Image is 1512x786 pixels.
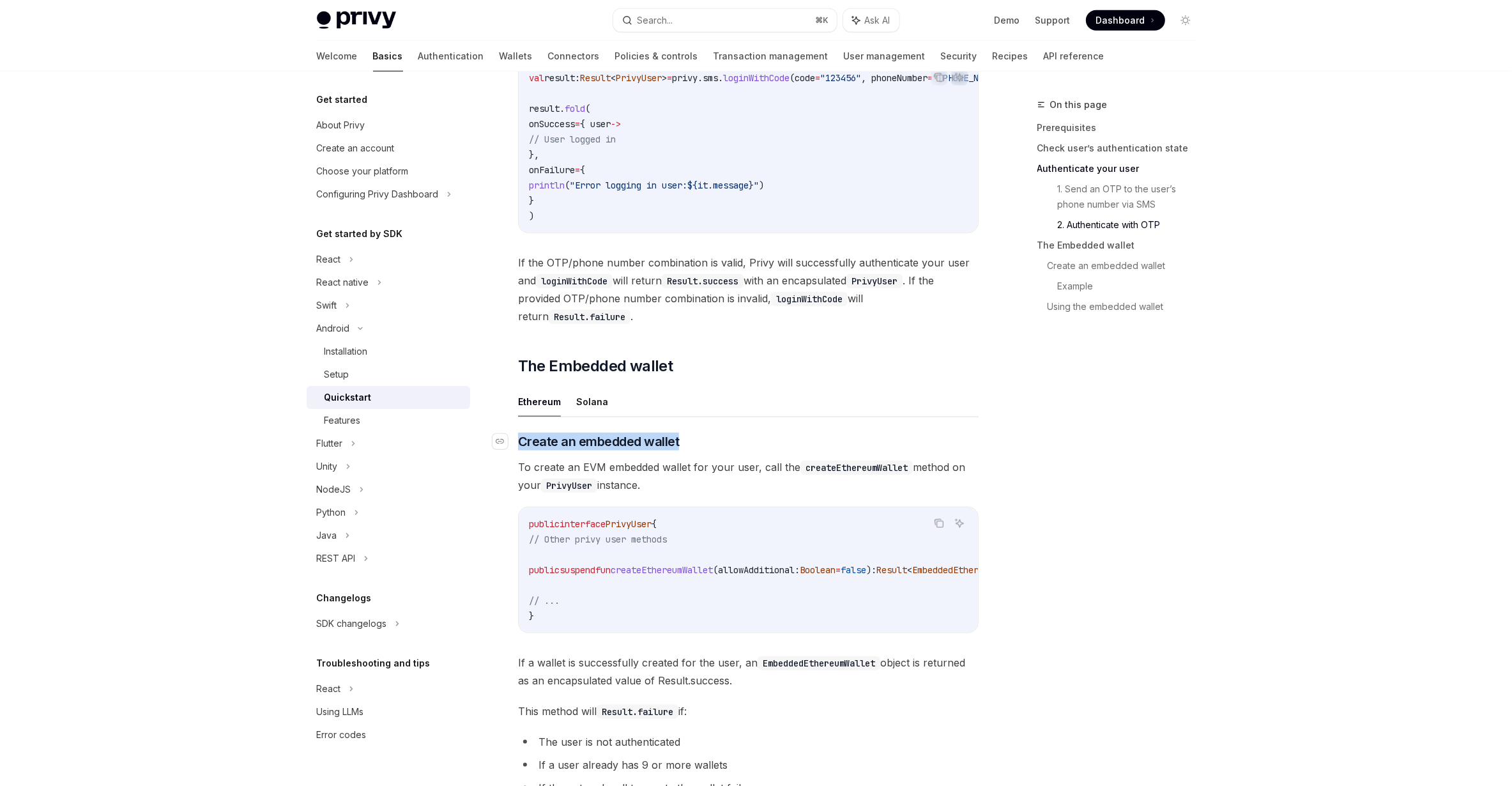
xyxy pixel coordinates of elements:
span: } [529,610,534,622]
span: = [928,72,933,84]
div: React [317,681,341,697]
a: Error codes [307,723,470,746]
code: Result.failure [597,705,678,719]
div: Create an account [317,141,395,156]
button: Copy the contents from the code block [931,515,947,532]
code: PrivyUser [541,479,597,493]
span: privy.sms. [672,72,723,84]
a: About Privy [307,114,470,137]
div: Flutter [317,436,343,451]
span: < [907,564,912,576]
code: Result.success [662,274,744,288]
h5: Get started [317,92,368,107]
img: light logo [317,12,396,29]
code: loginWithCode [536,274,613,288]
span: = [575,164,580,176]
span: = [815,72,820,84]
span: > [662,72,667,84]
span: loginWithCode [723,72,790,84]
div: Choose your platform [317,164,409,179]
span: // Other privy user methods [529,534,667,545]
div: About Privy [317,118,365,133]
span: Result [876,564,907,576]
span: , phoneNumber [861,72,928,84]
a: Authenticate your user [1037,158,1206,179]
button: Ask AI [951,515,968,532]
a: Navigate to header [493,433,518,451]
span: The Embedded wallet [518,356,673,376]
span: println [529,180,565,191]
div: Features [325,413,361,428]
div: Java [317,528,337,543]
a: Welcome [317,41,358,72]
button: Toggle dark mode [1175,10,1196,31]
span: Dashboard [1096,14,1145,27]
a: Policies & controls [615,41,698,72]
span: -> [611,118,621,130]
code: PrivyUser [846,274,903,288]
a: Check user’s authentication state [1037,138,1206,158]
code: createEthereumWallet [800,461,913,475]
div: Installation [325,344,368,359]
div: Quickstart [325,390,372,405]
span: ) [759,180,764,191]
div: Swift [317,298,337,313]
button: Ask AI [951,69,968,86]
span: "[PHONE_NUMBER]" [933,72,1014,84]
span: "123456" [820,72,861,84]
span: "Error logging in user: [570,180,687,191]
a: Example [1058,276,1206,297]
button: Search...⌘K [613,9,837,32]
span: PrivyUser [616,72,662,84]
span: This method will if: [518,702,979,720]
span: Boolean [800,564,836,576]
span: interface [560,518,606,530]
button: Solana [576,387,608,417]
a: The Embedded wallet [1037,235,1206,256]
span: onSuccess [529,118,575,130]
span: EmbeddedEthereumWallet [912,564,1025,576]
span: { [580,164,585,176]
span: // User logged in [529,134,616,145]
h5: Troubleshooting and tips [317,656,431,671]
div: Using LLMs [317,704,364,720]
span: { user [580,118,611,130]
span: suspend [560,564,595,576]
span: result. [529,103,565,114]
span: } [749,180,754,191]
span: it.message [698,180,749,191]
span: Result [580,72,611,84]
li: The user is not authenticated [518,733,979,751]
h5: Get started by SDK [317,226,403,242]
a: Recipes [993,41,1028,72]
span: Ask AI [865,14,890,27]
span: If the OTP/phone number combination is valid, Privy will successfully authenticate your user and ... [518,254,979,325]
span: (allowAdditional: [713,564,800,576]
a: Dashboard [1086,10,1165,31]
span: If a wallet is successfully created for the user, an object is returned as an encapsulated value ... [518,654,979,690]
a: Create an embedded wallet [1048,256,1206,276]
h5: Changelogs [317,590,372,606]
code: EmbeddedEthereumWallet [758,656,880,670]
a: Transaction management [714,41,829,72]
button: Copy the contents from the code block [931,69,947,86]
span: ( [565,180,570,191]
span: < [611,72,616,84]
span: ): [866,564,876,576]
a: Installation [307,340,470,363]
div: React [317,252,341,267]
span: }, [529,149,539,160]
span: { [652,518,657,530]
span: public [529,564,560,576]
div: SDK changelogs [317,616,387,631]
span: result: [544,72,580,84]
a: Features [307,409,470,432]
a: Prerequisites [1037,118,1206,138]
span: fold [565,103,585,114]
div: Error codes [317,727,367,743]
span: = [575,118,580,130]
a: Security [941,41,977,72]
a: Using the embedded wallet [1048,297,1206,317]
div: Setup [325,367,349,382]
span: onFailure [529,164,575,176]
